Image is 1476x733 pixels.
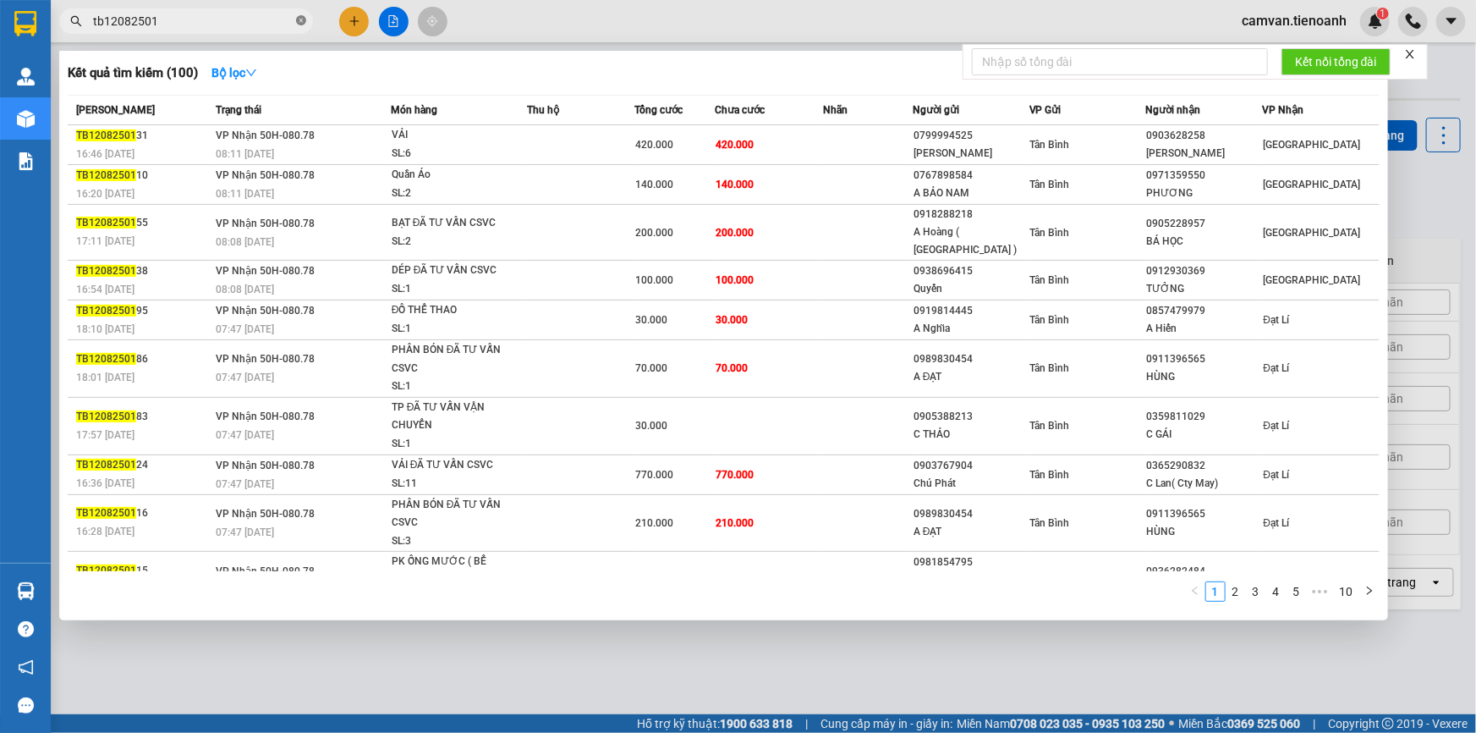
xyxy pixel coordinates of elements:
div: TP ĐÃ TƯ VẤN VẬN CHUYỂN [392,399,519,435]
div: 0905388213 [914,408,1029,426]
div: 0919814445 [914,302,1029,320]
span: 07:47 [DATE] [216,478,274,490]
span: Đạt Lí [1264,517,1290,529]
span: 770.000 [635,469,673,481]
span: TB12082501 [76,507,136,519]
div: 0918288218 [914,206,1029,223]
div: PK ỐNG MƯỚC ( BỂ KCTN) [392,553,519,589]
span: 18:10 [DATE] [76,323,134,335]
div: SL: 2 [392,233,519,251]
span: TB12082501 [76,565,136,576]
span: TB12082501 [76,217,136,229]
div: A Hiến [1147,320,1262,338]
span: close-circle [296,14,306,30]
div: 95 [76,302,211,320]
span: 07:47 [DATE] [216,323,274,335]
div: PHÂN BÓN ĐÃ TƯ VẤN CSVC [392,496,519,532]
div: 0981854795 [914,554,1029,571]
a: 1 [1206,582,1225,601]
span: 17:11 [DATE] [76,235,134,247]
span: 140.000 [716,179,754,190]
span: question-circle [18,621,34,637]
span: 420.000 [716,139,754,151]
div: VẢI [392,126,519,145]
input: Nhập số tổng đài [972,48,1268,75]
span: VP Nhận 50H-080.78 [216,411,315,422]
h3: Kết quả tìm kiếm ( 100 ) [68,64,198,82]
div: HÙNG [1147,523,1262,541]
span: right [1364,586,1374,596]
li: 5 [1287,581,1307,602]
div: 0905228957 [1147,215,1262,233]
div: 0912930369 [1147,262,1262,280]
span: 100.000 [716,274,754,286]
span: 17:57 [DATE] [76,429,134,441]
span: Đạt Lí [1264,469,1290,481]
div: HÙNG [1147,368,1262,386]
span: message [18,697,34,714]
li: 4 [1266,581,1287,602]
img: warehouse-icon [17,110,35,128]
div: [PERSON_NAME] [914,145,1029,163]
div: 0799994525 [914,127,1029,145]
div: BÁ HỌC [1147,233,1262,251]
span: [GEOGRAPHIC_DATA] [1264,274,1361,286]
span: VP Nhận 50H-080.78 [216,218,315,229]
span: VP Nhận 50H-080.78 [216,130,315,141]
span: close [1404,48,1416,60]
span: Tân Bình [1030,274,1070,286]
span: 70.000 [716,362,749,374]
div: 0938696415 [914,262,1029,280]
div: 15 [76,562,211,580]
span: VP Nhận 50H-080.78 [216,265,315,277]
span: Tổng cước [634,104,683,116]
li: Next 5 Pages [1307,581,1334,602]
span: 70.000 [635,362,667,374]
div: 0857479979 [1147,302,1262,320]
div: Quyến [914,280,1029,298]
div: SL: 2 [392,185,519,203]
li: Previous Page [1185,581,1205,602]
div: 0936282484 [1147,563,1262,581]
span: 08:08 [DATE] [216,284,274,295]
div: SL: 1 [392,378,519,396]
span: 200.000 [716,227,754,239]
span: 08:08 [DATE] [216,236,274,248]
div: Quần Áo [392,166,519,185]
div: 0911396565 [1147,350,1262,368]
div: SL: 1 [392,320,519,339]
div: SL: 6 [392,145,519,163]
span: 420.000 [635,139,673,151]
span: VP Nhận 50H-080.78 [216,508,315,520]
span: Tân Bình [1030,362,1070,374]
div: A BẢO NAM [914,185,1029,202]
span: TB12082501 [76,411,136,422]
div: 0903628258 [1147,127,1262,145]
div: A ĐẠT [914,368,1029,386]
span: 770.000 [716,469,754,481]
img: solution-icon [17,152,35,170]
div: 24 [76,456,211,474]
span: [PERSON_NAME] [76,104,155,116]
button: Kết nối tổng đài [1281,48,1391,75]
div: DÉP ĐÃ TƯ VẤN CSVC [392,262,519,280]
a: 2 [1226,582,1245,601]
div: 83 [76,408,211,426]
div: SL: 1 [392,435,519,454]
input: Tìm tên, số ĐT hoặc mã đơn [93,12,293,30]
li: 10 [1334,581,1359,602]
div: SL: 11 [392,475,519,493]
div: SL: 1 [392,280,519,299]
span: VP Nhận 50H-080.78 [216,305,315,317]
div: 0767898584 [914,167,1029,185]
div: BẠT ĐÃ TƯ VẤN CSVC [392,214,519,233]
img: warehouse-icon [17,68,35,85]
a: 4 [1267,582,1286,601]
div: SL: 3 [392,532,519,551]
span: 08:11 [DATE] [216,148,274,160]
span: VP Nhận 50H-080.78 [216,565,315,577]
span: 30.000 [635,420,667,432]
li: 1 [1205,581,1226,602]
div: ĐỒ THỂ THAO [392,301,519,320]
div: 86 [76,350,211,368]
